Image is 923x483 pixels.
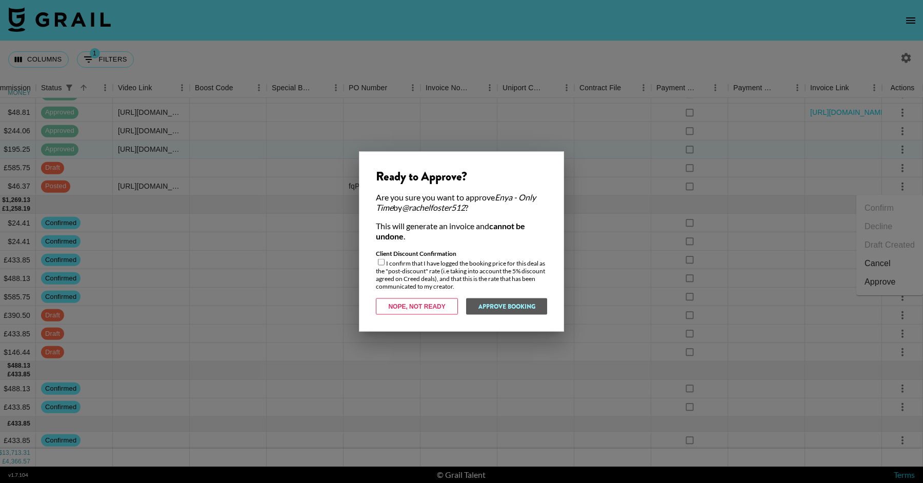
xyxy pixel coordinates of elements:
div: This will generate an invoice and . [376,221,547,241]
div: I confirm that I have logged the booking price for this deal as the "post-discount" rate (i.e tak... [376,250,547,290]
button: Approve Booking [466,298,547,315]
div: Are you sure you want to approve by ? [376,192,547,213]
button: Nope, Not Ready [376,298,458,315]
div: Ready to Approve? [376,169,547,184]
strong: cannot be undone [376,221,525,241]
strong: Client Discount Confirmation [376,250,456,257]
em: Enya - Only Time [376,192,536,212]
em: @ rachelfoster512 [402,203,465,212]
